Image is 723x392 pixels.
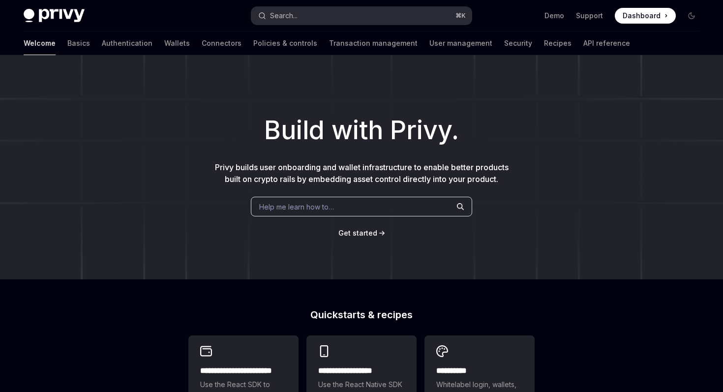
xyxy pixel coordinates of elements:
a: Policies & controls [253,31,317,55]
img: dark logo [24,9,85,23]
span: Help me learn how to… [259,202,334,212]
a: User management [429,31,492,55]
a: API reference [583,31,630,55]
a: Support [576,11,603,21]
button: Search...⌘K [251,7,471,25]
a: Get started [338,228,377,238]
span: Dashboard [623,11,661,21]
a: Dashboard [615,8,676,24]
span: Get started [338,229,377,237]
button: Toggle dark mode [684,8,699,24]
a: Wallets [164,31,190,55]
h1: Build with Privy. [16,111,707,150]
a: Basics [67,31,90,55]
h2: Quickstarts & recipes [188,310,535,320]
a: Recipes [544,31,572,55]
a: Transaction management [329,31,418,55]
div: Search... [270,10,298,22]
a: Security [504,31,532,55]
span: ⌘ K [455,12,466,20]
a: Welcome [24,31,56,55]
a: Authentication [102,31,152,55]
a: Connectors [202,31,241,55]
span: Privy builds user onboarding and wallet infrastructure to enable better products built on crypto ... [215,162,509,184]
a: Demo [544,11,564,21]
